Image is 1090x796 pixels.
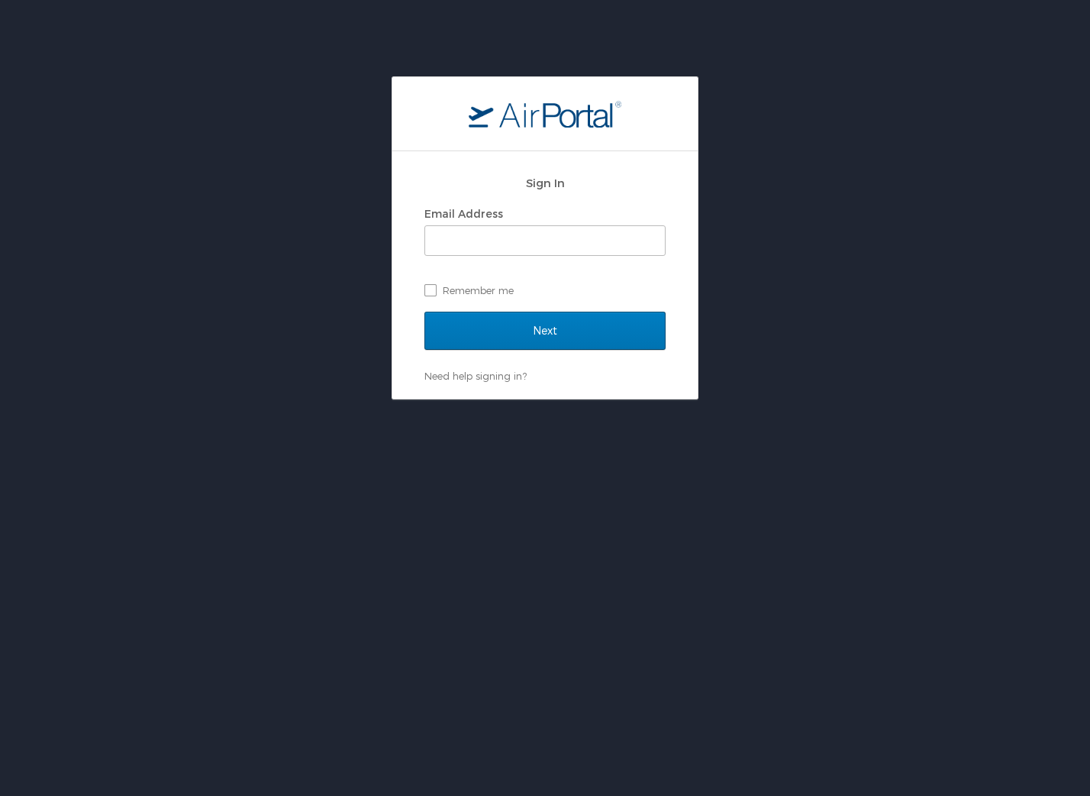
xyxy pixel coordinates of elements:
[469,100,621,128] img: logo
[424,174,666,192] h2: Sign In
[424,312,666,350] input: Next
[424,370,527,382] a: Need help signing in?
[424,207,503,220] label: Email Address
[424,279,666,302] label: Remember me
